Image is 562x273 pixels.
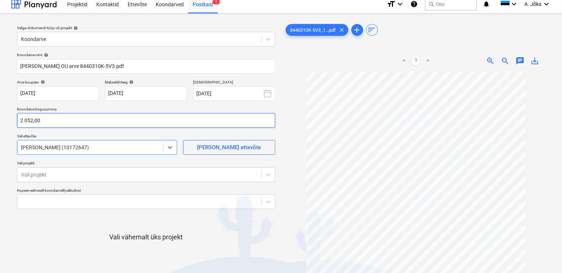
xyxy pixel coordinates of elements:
div: Maksetähtaeg [105,80,187,85]
a: Previous page [400,57,408,65]
span: help [72,26,78,30]
span: A. Jõks [524,1,541,7]
span: help [42,53,48,57]
input: Arve kuupäeva pole määratud. [17,86,99,101]
span: chat [516,57,524,65]
span: sort [368,25,376,34]
span: help [128,80,134,84]
div: Kopeeri eelmiselt koondarvelt (valikuline) [17,188,275,193]
span: help [39,80,45,84]
span: 8440310K-5V3_1...pdf [286,27,341,33]
button: [DATE] [193,86,275,101]
div: [PERSON_NAME] ettevõte [197,143,261,152]
span: search [428,1,434,7]
input: Koondarve nimi [17,59,275,74]
p: [DEMOGRAPHIC_DATA] [193,80,275,86]
span: zoom_out [501,57,510,65]
p: Vali ettevõte [17,134,177,140]
div: Valige dokumendi tüüp või projekt [17,25,275,30]
iframe: Chat Widget [525,238,562,273]
button: [PERSON_NAME] ettevõte [183,140,275,155]
div: Arve kuupäev [17,80,99,85]
div: Koondarve nimi [17,52,275,57]
span: clear [338,25,346,34]
a: Next page [423,57,432,65]
input: Tähtaega pole määratud [105,86,187,101]
p: Vali projekt [17,161,275,167]
a: Page 1 is your current page [411,57,420,65]
span: zoom_in [486,57,495,65]
input: Koondarve kogusumma [17,113,275,128]
span: add [353,25,362,34]
p: Vali vähemalt üks projekt [109,233,183,242]
p: Koondarve kogusumma [17,107,275,113]
div: 8440310K-5V3_1...pdf [286,24,348,36]
span: save_alt [530,57,539,65]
